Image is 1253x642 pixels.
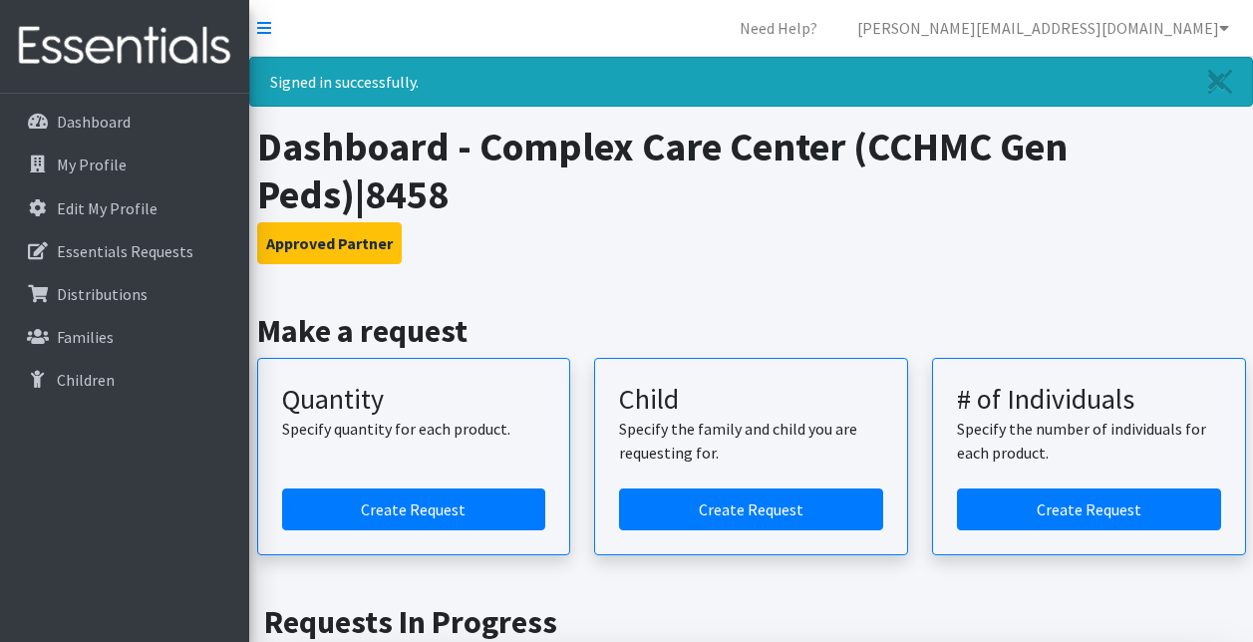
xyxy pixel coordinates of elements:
p: My Profile [57,155,127,174]
p: Edit My Profile [57,198,157,218]
a: [PERSON_NAME][EMAIL_ADDRESS][DOMAIN_NAME] [841,8,1245,48]
p: Families [57,327,114,347]
a: Dashboard [8,102,241,142]
a: Children [8,360,241,400]
h2: Make a request [257,312,1246,350]
a: Distributions [8,274,241,314]
p: Specify the number of individuals for each product. [957,417,1221,465]
p: Essentials Requests [57,241,193,261]
h2: Requests In Progress [264,603,1238,641]
a: Families [8,317,241,357]
p: Dashboard [57,112,131,132]
p: Specify the family and child you are requesting for. [619,417,883,465]
a: Need Help? [724,8,833,48]
a: Essentials Requests [8,231,241,271]
p: Children [57,370,115,390]
a: My Profile [8,145,241,184]
p: Specify quantity for each product. [282,417,546,441]
img: HumanEssentials [8,13,241,80]
a: Create a request for a child or family [619,488,883,530]
h3: # of Individuals [957,383,1221,417]
a: Close [1188,58,1252,106]
h3: Quantity [282,383,546,417]
a: Edit My Profile [8,188,241,228]
p: Distributions [57,284,148,304]
button: Approved Partner [257,222,402,264]
a: Create a request by number of individuals [957,488,1221,530]
h1: Dashboard - Complex Care Center (CCHMC Gen Peds)|8458 [257,123,1246,218]
a: Create a request by quantity [282,488,546,530]
div: Signed in successfully. [249,57,1253,107]
h3: Child [619,383,883,417]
